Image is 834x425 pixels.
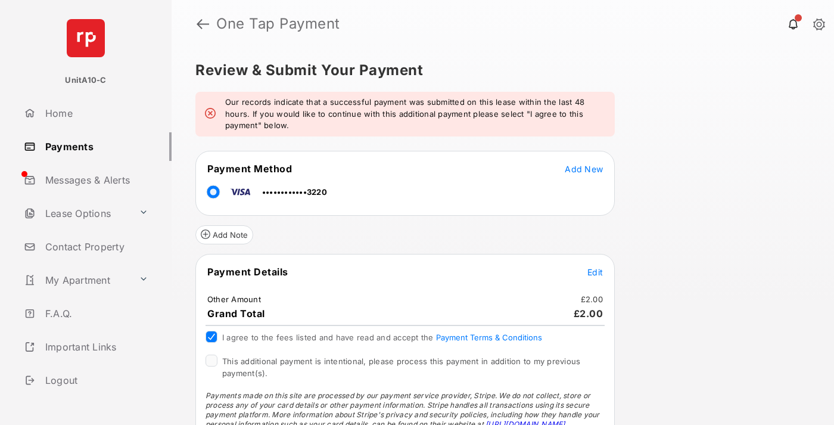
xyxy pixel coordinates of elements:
[587,267,603,277] span: Edit
[587,266,603,278] button: Edit
[19,99,172,128] a: Home
[225,97,605,132] em: Our records indicate that a successful payment was submitted on this lease within the last 48 hou...
[19,132,172,161] a: Payments
[565,163,603,175] button: Add New
[19,166,172,194] a: Messages & Alerts
[216,17,340,31] strong: One Tap Payment
[19,266,134,294] a: My Apartment
[67,19,105,57] img: svg+xml;base64,PHN2ZyB4bWxucz0iaHR0cDovL3d3dy53My5vcmcvMjAwMC9zdmciIHdpZHRoPSI2NCIgaGVpZ2h0PSI2NC...
[565,164,603,174] span: Add New
[19,232,172,261] a: Contact Property
[19,366,172,395] a: Logout
[262,187,327,197] span: ••••••••••••3220
[207,294,262,305] td: Other Amount
[222,333,542,342] span: I agree to the fees listed and have read and accept the
[207,266,288,278] span: Payment Details
[19,199,134,228] a: Lease Options
[65,75,106,86] p: UnitA10-C
[207,308,265,319] span: Grand Total
[222,356,580,378] span: This additional payment is intentional, please process this payment in addition to my previous pa...
[207,163,292,175] span: Payment Method
[19,299,172,328] a: F.A.Q.
[195,63,801,77] h5: Review & Submit Your Payment
[574,308,603,319] span: £2.00
[195,225,253,244] button: Add Note
[436,333,542,342] button: I agree to the fees listed and have read and accept the
[19,333,153,361] a: Important Links
[580,294,603,305] td: £2.00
